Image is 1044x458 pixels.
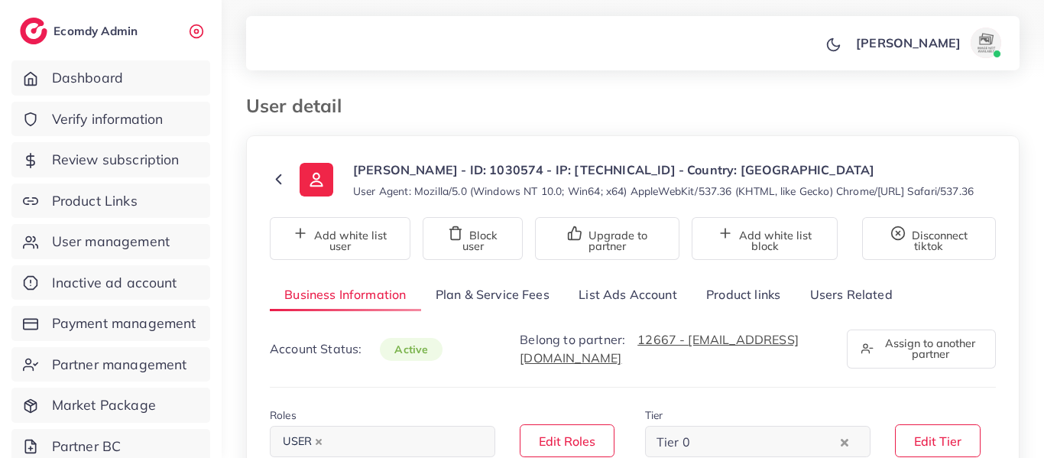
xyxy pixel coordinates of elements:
div: Search for option [645,426,871,457]
a: Product Links [11,184,210,219]
a: User management [11,224,210,259]
a: [PERSON_NAME]avatar [848,28,1007,58]
p: [PERSON_NAME] - ID: 1030574 - IP: [TECHNICAL_ID] - Country: [GEOGRAPHIC_DATA] [353,161,974,179]
span: Payment management [52,313,196,333]
a: Plan & Service Fees [421,278,564,311]
a: List Ads Account [564,278,692,311]
span: Verify information [52,109,164,129]
button: Block user [423,217,523,260]
span: Partner BC [52,437,122,456]
button: Deselect USER [315,438,323,446]
a: Product links [692,278,795,311]
span: Market Package [52,395,156,415]
span: Dashboard [52,68,123,88]
a: Verify information [11,102,210,137]
label: Roles [270,408,297,423]
img: logo [20,18,47,44]
span: Inactive ad account [52,273,177,293]
a: logoEcomdy Admin [20,18,141,44]
button: Edit Tier [895,424,981,457]
h3: User detail [246,95,354,117]
button: Add white list block [692,217,838,260]
span: Product Links [52,191,138,211]
input: Search for option [695,430,837,454]
a: 12667 - [EMAIL_ADDRESS][DOMAIN_NAME] [520,332,799,365]
span: Review subscription [52,150,180,170]
span: USER [276,431,329,453]
a: Users Related [795,278,906,311]
button: Assign to another partner [847,330,996,369]
button: Clear Selected [841,433,848,450]
button: Add white list user [270,217,410,260]
img: ic-user-info.36bf1079.svg [300,163,333,197]
a: Payment management [11,306,210,341]
a: Review subscription [11,142,210,177]
a: Partner management [11,347,210,382]
span: Tier 0 [653,431,693,454]
span: active [380,338,443,361]
p: Account Status: [270,339,443,359]
button: Upgrade to partner [535,217,679,260]
button: Disconnect tiktok [862,217,996,260]
a: Inactive ad account [11,265,210,300]
a: Business Information [270,278,421,311]
a: Dashboard [11,60,210,96]
h2: Ecomdy Admin [53,24,141,38]
input: Search for option [331,430,475,454]
img: avatar [971,28,1001,58]
small: User Agent: Mozilla/5.0 (Windows NT 10.0; Win64; x64) AppleWebKit/537.36 (KHTML, like Gecko) Chro... [353,184,974,199]
label: Tier [645,408,663,423]
span: Partner management [52,355,187,375]
div: Search for option [270,426,495,457]
button: Edit Roles [520,424,614,457]
p: [PERSON_NAME] [856,34,961,52]
p: Belong to partner: [520,330,828,367]
span: User management [52,232,170,252]
a: Market Package [11,388,210,423]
